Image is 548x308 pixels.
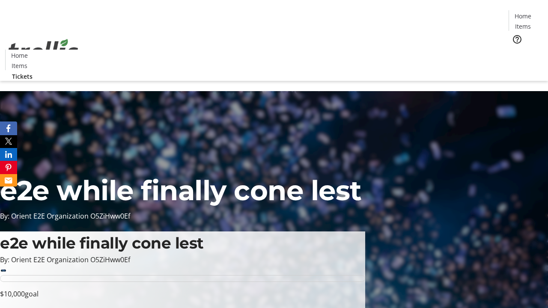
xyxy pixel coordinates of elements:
[6,61,33,70] a: Items
[6,51,33,60] a: Home
[515,12,531,21] span: Home
[12,72,33,81] span: Tickets
[509,31,526,48] button: Help
[11,51,28,60] span: Home
[515,50,536,59] span: Tickets
[509,12,536,21] a: Home
[12,61,27,70] span: Items
[5,30,81,72] img: Orient E2E Organization O5ZiHww0Ef's Logo
[509,22,536,31] a: Items
[515,22,531,31] span: Items
[509,50,543,59] a: Tickets
[5,72,39,81] a: Tickets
